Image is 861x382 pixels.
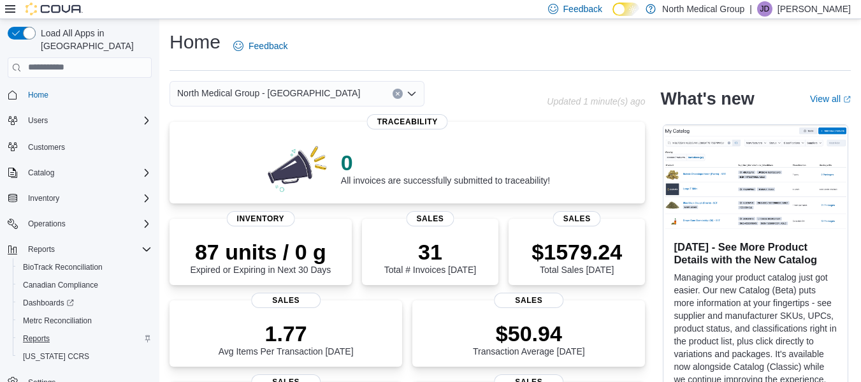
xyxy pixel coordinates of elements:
button: Users [23,113,53,128]
button: Users [3,112,157,129]
button: Customers [3,137,157,156]
p: 31 [384,239,476,265]
button: Reports [13,330,157,348]
a: Home [23,87,54,103]
span: Catalog [23,165,152,180]
div: All invoices are successfully submitted to traceability! [341,150,550,186]
span: Load All Apps in [GEOGRAPHIC_DATA] [36,27,152,52]
div: Expired or Expiring in Next 30 Days [190,239,331,275]
button: Inventory [23,191,64,206]
span: Washington CCRS [18,349,152,364]
a: [US_STATE] CCRS [18,349,94,364]
span: Users [23,113,152,128]
button: Metrc Reconciliation [13,312,157,330]
span: Dark Mode [612,16,613,17]
button: [US_STATE] CCRS [13,348,157,365]
span: Metrc Reconciliation [18,313,152,328]
span: Traceability [367,114,448,129]
span: North Medical Group - [GEOGRAPHIC_DATA] [177,85,360,101]
svg: External link [843,96,851,103]
span: BioTrack Reconciliation [18,260,152,275]
span: Reports [23,334,50,344]
img: 0 [264,142,331,193]
span: Operations [23,216,152,231]
h1: Home [170,29,221,55]
button: Open list of options [407,89,417,99]
span: Reports [18,331,152,346]
a: View allExternal link [810,94,851,104]
p: 87 units / 0 g [190,239,331,265]
button: Catalog [3,164,157,182]
p: Updated 1 minute(s) ago [547,96,645,107]
button: Home [3,85,157,104]
h2: What's new [660,89,754,109]
span: Sales [494,293,564,308]
p: [PERSON_NAME] [778,1,851,17]
p: North Medical Group [662,1,744,17]
span: Home [28,90,48,100]
button: Reports [23,242,60,257]
div: Avg Items Per Transaction [DATE] [219,321,354,356]
div: Total # Invoices [DATE] [384,239,476,275]
span: JD [760,1,770,17]
p: 0 [341,150,550,175]
span: [US_STATE] CCRS [23,351,89,362]
span: Catalog [28,168,54,178]
span: Feedback [249,40,287,52]
span: Home [23,87,152,103]
a: BioTrack Reconciliation [18,260,108,275]
span: Sales [553,211,601,226]
p: | [749,1,752,17]
button: Canadian Compliance [13,276,157,294]
a: Dashboards [13,294,157,312]
span: Reports [23,242,152,257]
p: $50.94 [473,321,585,346]
button: Clear input [393,89,403,99]
span: Reports [28,244,55,254]
a: Dashboards [18,295,79,311]
button: Catalog [23,165,59,180]
img: Cova [25,3,83,15]
button: Reports [3,240,157,258]
button: BioTrack Reconciliation [13,258,157,276]
span: Dashboards [23,298,74,308]
div: Transaction Average [DATE] [473,321,585,356]
button: Inventory [3,189,157,207]
span: Canadian Compliance [23,280,98,290]
span: BioTrack Reconciliation [23,262,103,272]
span: Sales [251,293,321,308]
span: Customers [28,142,65,152]
a: Canadian Compliance [18,277,103,293]
span: Sales [406,211,454,226]
a: Metrc Reconciliation [18,313,97,328]
p: $1579.24 [532,239,622,265]
a: Reports [18,331,55,346]
a: Feedback [228,33,293,59]
a: Customers [23,140,70,155]
span: Inventory [227,211,295,226]
p: 1.77 [219,321,354,346]
span: Inventory [28,193,59,203]
span: Inventory [23,191,152,206]
span: Operations [28,219,66,229]
div: Total Sales [DATE] [532,239,622,275]
input: Dark Mode [612,3,639,16]
span: Metrc Reconciliation [23,316,92,326]
div: Jacob Dallman [757,1,772,17]
span: Canadian Compliance [18,277,152,293]
span: Customers [23,138,152,154]
span: Users [28,115,48,126]
span: Dashboards [18,295,152,311]
span: Feedback [563,3,602,15]
button: Operations [3,215,157,233]
button: Operations [23,216,71,231]
h3: [DATE] - See More Product Details with the New Catalog [674,240,837,266]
